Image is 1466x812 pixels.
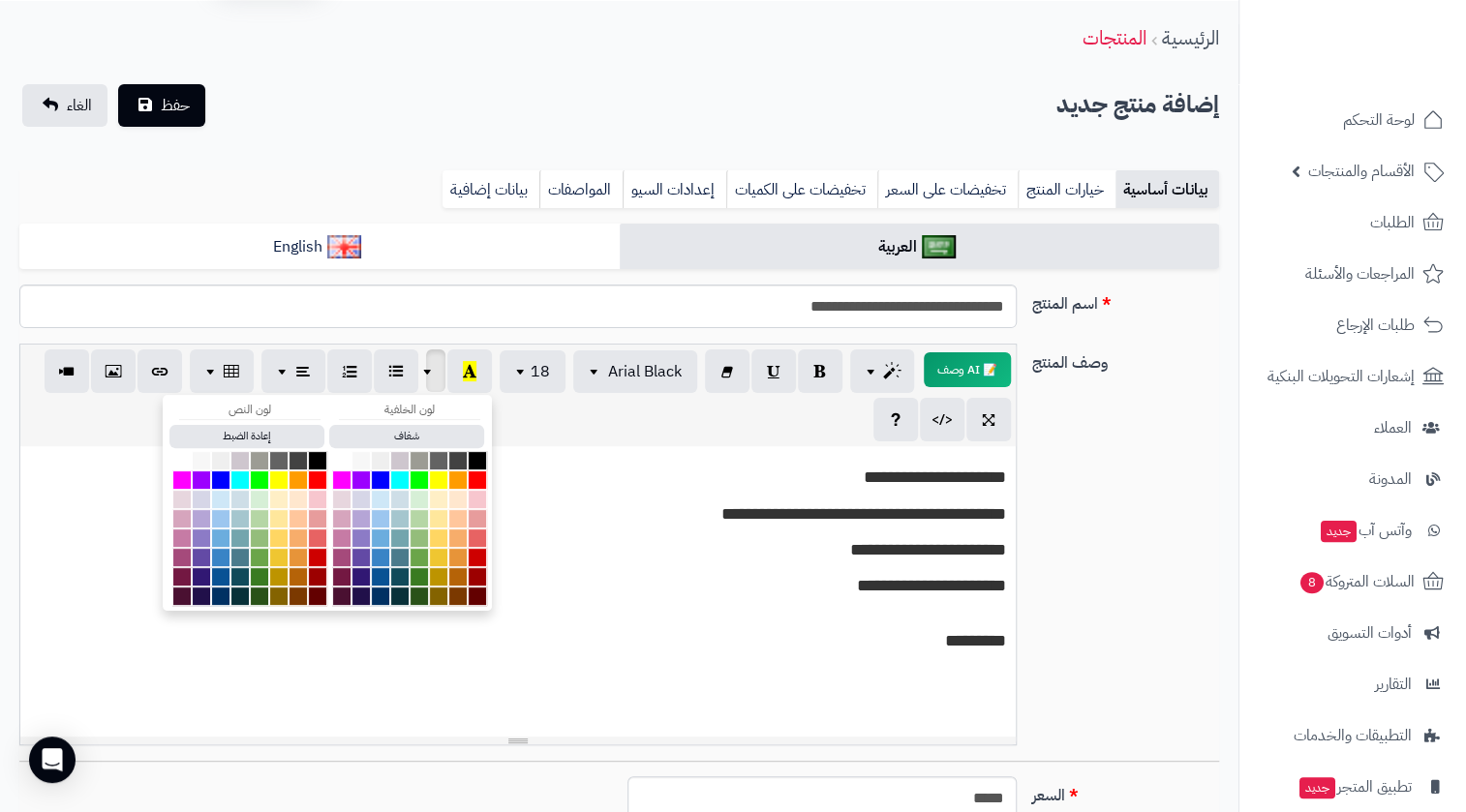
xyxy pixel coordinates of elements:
[339,402,480,419] div: لون الخلفية
[67,94,92,117] span: الغاء
[1251,199,1454,246] a: الطلبات
[169,425,324,448] button: إعادة الضبط
[1369,466,1412,493] span: المدونة
[539,170,623,209] a: المواصفات
[1298,568,1415,595] span: السلات المتروكة
[179,402,321,419] div: لون النص
[1083,23,1146,52] a: المنتجات
[620,224,1220,271] a: العربية
[1319,517,1412,544] span: وآتس آب
[924,352,1011,387] button: 📝 AI وصف
[726,170,877,209] a: تخفيضات على الكميات
[1328,619,1412,647] span: أدوات التسويق
[877,170,1018,209] a: تخفيضات على السعر
[1251,764,1454,810] a: تطبيق المتجرجديد
[1251,661,1454,707] a: التقارير
[1308,158,1415,185] span: الأقسام والمنتجات
[161,94,190,117] span: حفظ
[1299,571,1324,593] span: 8
[1321,521,1357,542] span: جديد
[1251,507,1454,554] a: وآتس آبجديد
[22,84,107,127] a: الغاء
[1251,353,1454,400] a: إشعارات التحويلات البنكية
[1251,97,1454,143] a: لوحة التحكم
[327,235,361,258] img: English
[623,170,726,209] a: إعدادات السيو
[443,170,539,209] a: بيانات إضافية
[531,360,550,383] span: 18
[1018,170,1115,209] a: خيارات المنتج
[1024,344,1227,375] label: وصف المنتج
[1024,776,1227,807] label: السعر
[1251,405,1454,451] a: العملاء
[1336,312,1415,339] span: طلبات الإرجاع
[1294,722,1412,749] span: التطبيقات والخدمات
[1299,777,1335,798] span: جديد
[1115,170,1219,209] a: بيانات أساسية
[922,235,956,258] img: العربية
[329,425,484,448] button: شفاف
[1334,39,1448,79] img: logo-2.png
[1298,773,1412,800] span: تطبيق المتجر
[118,84,205,127] button: حفظ
[1370,209,1415,236] span: الطلبات
[1343,106,1415,134] span: لوحة التحكم
[1251,302,1454,348] a: طلبات الإرجاع
[500,350,565,393] button: 18
[1024,285,1227,316] label: اسم المنتج
[1375,671,1412,698] span: التقارير
[608,360,682,383] span: Arial Black
[29,737,76,783] div: Open Intercom Messenger
[1056,85,1219,125] h2: إضافة منتج جديد
[1251,456,1454,502] a: المدونة
[1251,712,1454,759] a: التطبيقات والخدمات
[1267,363,1415,390] span: إشعارات التحويلات البنكية
[1251,558,1454,605] a: السلات المتروكة8
[1374,414,1412,441] span: العملاء
[19,224,620,271] a: English
[573,350,697,393] button: Arial Black
[1251,251,1454,297] a: المراجعات والأسئلة
[1305,260,1415,287] span: المراجعات والأسئلة
[1251,610,1454,656] a: أدوات التسويق
[1162,23,1219,52] a: الرئيسية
